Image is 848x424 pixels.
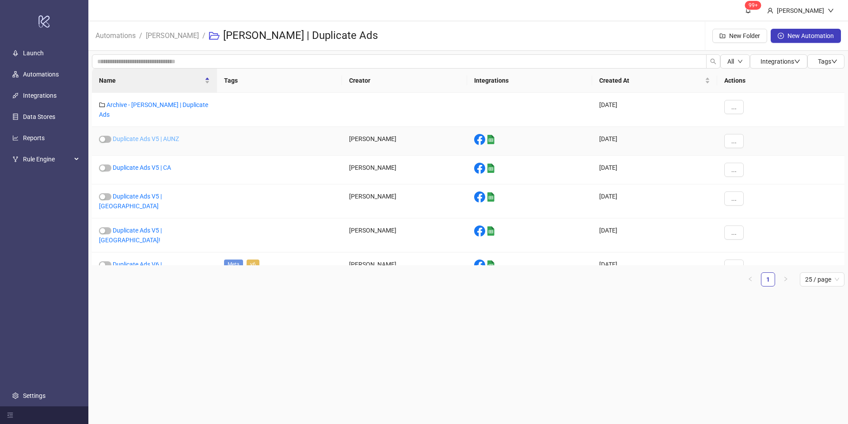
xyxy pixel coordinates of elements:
[731,103,737,111] span: ...
[750,54,807,69] button: Integrationsdown
[717,69,844,93] th: Actions
[720,54,750,69] button: Alldown
[831,58,837,65] span: down
[23,71,59,78] a: Automations
[712,29,767,43] button: New Folder
[807,54,844,69] button: Tagsdown
[113,164,171,171] a: Duplicate Ads V5 | CA
[800,272,844,286] div: Page Size
[23,134,45,141] a: Reports
[99,76,203,85] span: Name
[778,33,784,39] span: plus-circle
[94,30,137,40] a: Automations
[727,58,734,65] span: All
[779,272,793,286] li: Next Page
[342,218,467,252] div: [PERSON_NAME]
[223,29,378,43] h3: [PERSON_NAME] | Duplicate Ads
[724,191,744,206] button: ...
[139,22,142,50] li: /
[12,156,19,162] span: fork
[99,101,208,118] a: Archive - [PERSON_NAME] | Duplicate Ads
[787,32,834,39] span: New Automation
[724,134,744,148] button: ...
[342,184,467,218] div: [PERSON_NAME]
[731,195,737,202] span: ...
[247,260,259,269] span: v6
[342,252,467,286] div: [PERSON_NAME]
[467,69,592,93] th: Integrations
[771,29,841,43] button: New Automation
[745,7,751,13] span: bell
[731,166,737,173] span: ...
[592,156,717,184] div: [DATE]
[7,412,13,418] span: menu-fold
[592,127,717,156] div: [DATE]
[342,69,467,93] th: Creator
[724,163,744,177] button: ...
[818,58,837,65] span: Tags
[729,32,760,39] span: New Folder
[779,272,793,286] button: right
[783,276,788,282] span: right
[342,156,467,184] div: [PERSON_NAME]
[805,273,839,286] span: 25 / page
[773,6,828,15] div: [PERSON_NAME]
[794,58,800,65] span: down
[217,69,342,93] th: Tags
[710,58,716,65] span: search
[743,272,757,286] li: Previous Page
[592,93,717,127] div: [DATE]
[224,260,243,269] span: Meta
[724,100,744,114] button: ...
[23,92,57,99] a: Integrations
[23,50,44,57] a: Launch
[144,30,201,40] a: [PERSON_NAME]
[731,138,737,145] span: ...
[731,263,737,270] span: ...
[99,193,162,210] a: Duplicate Ads V5 | [GEOGRAPHIC_DATA]
[731,229,737,236] span: ...
[202,22,205,50] li: /
[743,272,757,286] button: left
[99,227,162,244] a: Duplicate Ads V5 | [GEOGRAPHIC_DATA]!
[99,102,105,108] span: folder
[592,184,717,218] div: [DATE]
[113,135,179,142] a: Duplicate Ads V5 | AUNZ
[745,1,761,10] sup: 1754
[761,272,775,286] li: 1
[761,58,800,65] span: Integrations
[23,113,55,120] a: Data Stores
[99,261,162,278] a: Duplicate Ads V6 | [PERSON_NAME]
[209,31,220,41] span: folder-open
[724,260,744,274] button: ...
[738,59,743,64] span: down
[767,8,773,14] span: user
[592,252,717,286] div: [DATE]
[719,33,726,39] span: folder-add
[748,276,753,282] span: left
[92,69,217,93] th: Name
[828,8,834,14] span: down
[592,69,717,93] th: Created At
[724,225,744,240] button: ...
[342,127,467,156] div: [PERSON_NAME]
[761,273,775,286] a: 1
[599,76,703,85] span: Created At
[23,150,72,168] span: Rule Engine
[592,218,717,252] div: [DATE]
[23,392,46,399] a: Settings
